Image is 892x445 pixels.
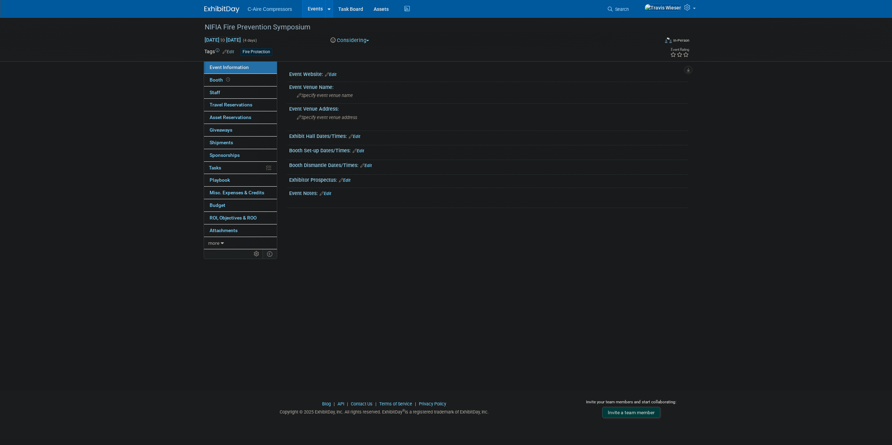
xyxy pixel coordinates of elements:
span: Misc. Expenses & Credits [210,190,264,195]
a: API [338,401,344,406]
a: Travel Reservations [204,99,277,111]
a: Staff [204,86,277,99]
a: Privacy Policy [419,401,446,406]
span: to [219,37,226,43]
span: Booth not reserved yet [225,77,231,82]
a: Blog [322,401,331,406]
a: Event Information [204,61,277,74]
a: Shipments [204,137,277,149]
button: Considering [328,37,372,44]
td: Tags [204,48,234,56]
div: Invite your team members and start collaborating: [575,399,688,410]
span: Booth [210,77,231,83]
span: Giveaways [210,127,232,133]
a: Attachments [204,224,277,237]
a: Budget [204,199,277,211]
sup: ® [402,409,405,412]
a: Edit [360,163,372,168]
a: Invite a team member [602,407,660,418]
div: Event Rating [670,48,689,51]
a: ROI, Objectives & ROO [204,212,277,224]
a: Edit [223,49,234,54]
a: Edit [320,191,331,196]
span: Attachments [210,228,238,233]
div: Fire Protection [240,48,272,56]
a: Edit [349,134,360,139]
a: Booth [204,74,277,86]
span: Playbook [210,177,230,183]
span: | [332,401,336,406]
div: Exhibitor Prospectus: [289,175,688,184]
span: | [374,401,378,406]
a: Playbook [204,174,277,186]
div: Copyright © 2025 ExhibitDay, Inc. All rights reserved. ExhibitDay is a registered trademark of Ex... [204,407,565,415]
a: Sponsorships [204,149,277,161]
span: Shipments [210,140,233,145]
a: Asset Reservations [204,111,277,124]
span: Sponsorships [210,152,240,158]
div: In-Person [673,38,689,43]
img: ExhibitDay [204,6,239,13]
div: Event Website: [289,69,688,78]
span: Event Information [210,64,249,70]
div: Event Notes: [289,188,688,197]
a: Giveaways [204,124,277,136]
div: Event Venue Name: [289,82,688,91]
td: Toggle Event Tabs [263,249,277,258]
a: Misc. Expenses & Credits [204,187,277,199]
a: Edit [353,148,364,153]
span: Staff [210,90,220,95]
span: Budget [210,202,225,208]
a: Edit [339,178,350,183]
span: Tasks [209,165,221,171]
span: Asset Reservations [210,114,251,120]
div: Booth Dismantle Dates/Times: [289,160,688,169]
div: Booth Set-up Dates/Times: [289,145,688,154]
img: Format-Inperson.png [665,37,672,43]
span: [DATE] [DATE] [204,37,241,43]
span: Travel Reservations [210,102,252,107]
span: | [413,401,418,406]
div: Event Format [618,36,690,47]
span: Specify event venue address [297,115,357,120]
div: NIFIA Fire Prevention Symposium [202,21,648,34]
div: Exhibit Hall Dates/Times: [289,131,688,140]
a: Terms of Service [379,401,412,406]
td: Personalize Event Tab Strip [251,249,263,258]
a: Tasks [204,162,277,174]
span: more [208,240,219,246]
span: ROI, Objectives & ROO [210,215,257,221]
div: Event Venue Address: [289,104,688,112]
span: C-Aire Compressors [248,6,292,12]
span: | [345,401,350,406]
span: Specify event venue name [297,93,353,98]
a: Contact Us [351,401,373,406]
a: more [204,237,277,249]
span: (4 days) [242,38,257,43]
img: Travis Wieser [645,4,681,12]
span: Search [613,7,629,12]
a: Edit [325,72,336,77]
a: Search [603,3,635,15]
